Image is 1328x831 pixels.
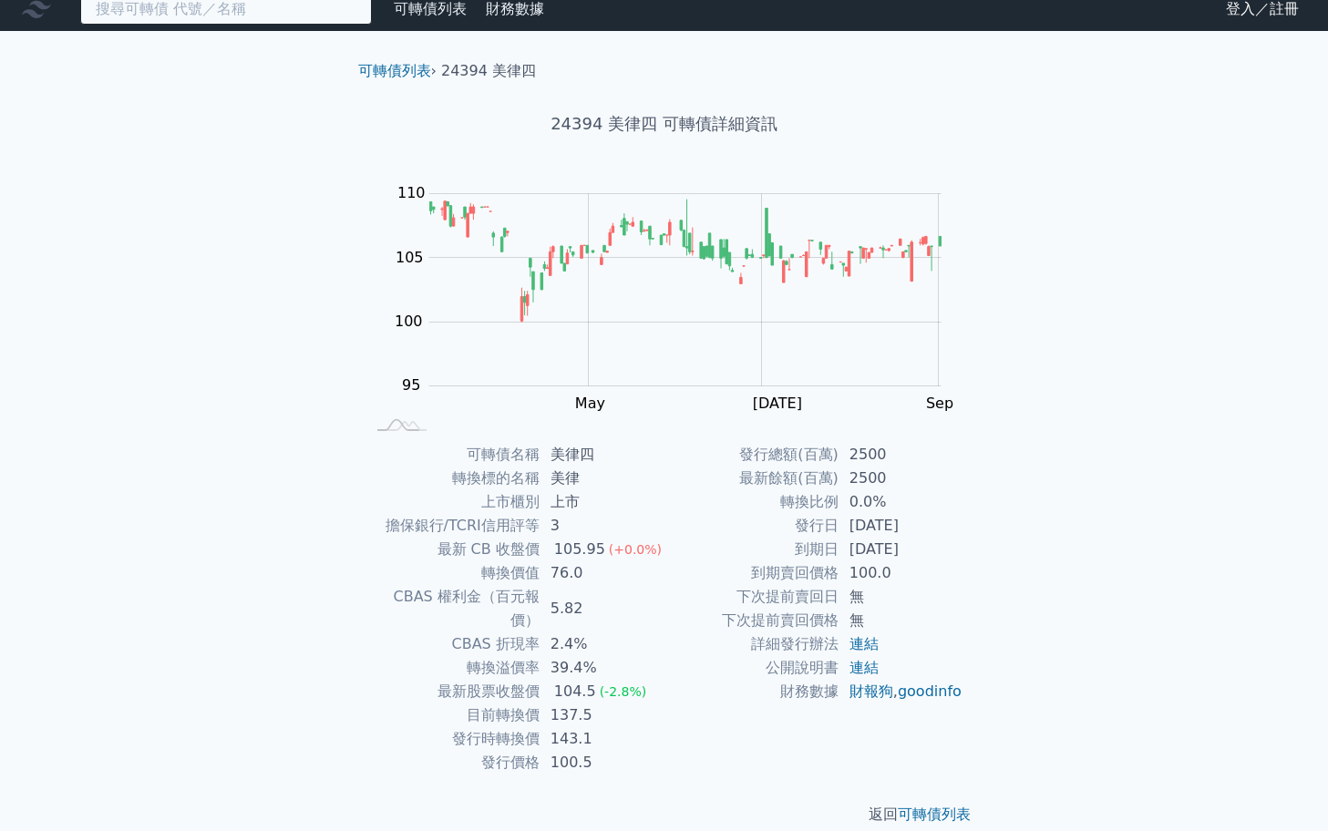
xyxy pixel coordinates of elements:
td: , [839,680,963,703]
td: 詳細發行辦法 [664,632,839,656]
a: 連結 [849,659,879,676]
td: 轉換比例 [664,490,839,514]
td: 2500 [839,467,963,490]
td: 2500 [839,443,963,467]
td: [DATE] [839,538,963,561]
td: 上市櫃別 [365,490,540,514]
td: 137.5 [540,703,664,727]
tspan: [DATE] [753,395,802,412]
tspan: 100 [395,313,423,330]
td: 目前轉換價 [365,703,540,727]
h1: 24394 美律四 可轉債詳細資訊 [344,111,985,137]
td: 上市 [540,490,664,514]
td: 5.82 [540,585,664,632]
span: (+0.0%) [609,542,662,557]
tspan: Sep [926,395,953,412]
td: 到期日 [664,538,839,561]
td: 2.4% [540,632,664,656]
td: 公開說明書 [664,656,839,680]
td: 可轉債名稱 [365,443,540,467]
div: 105.95 [551,538,609,561]
td: 擔保銀行/TCRI信用評等 [365,514,540,538]
td: 143.1 [540,727,664,751]
td: 發行價格 [365,751,540,775]
td: 到期賣回價格 [664,561,839,585]
tspan: 110 [397,184,426,201]
td: [DATE] [839,514,963,538]
td: 最新股票收盤價 [365,680,540,703]
li: › [358,60,437,82]
a: 可轉債列表 [898,805,971,823]
tspan: 105 [396,249,424,266]
td: 39.4% [540,656,664,680]
a: 連結 [849,635,879,652]
a: 財報狗 [849,682,893,700]
td: 最新 CB 收盤價 [365,538,540,561]
span: (-2.8%) [600,684,647,699]
td: 美律四 [540,443,664,467]
td: 轉換標的名稱 [365,467,540,490]
td: 下次提前賣回日 [664,585,839,609]
td: CBAS 權利金（百元報價） [365,585,540,632]
td: 76.0 [540,561,664,585]
td: 3 [540,514,664,538]
td: 0.0% [839,490,963,514]
tspan: May [575,395,605,412]
td: 發行時轉換價 [365,727,540,751]
td: 美律 [540,467,664,490]
td: 無 [839,609,963,632]
td: 財務數據 [664,680,839,703]
li: 24394 美律四 [441,60,536,82]
p: 返回 [344,804,985,826]
td: CBAS 折現率 [365,632,540,656]
td: 發行日 [664,514,839,538]
td: 最新餘額(百萬) [664,467,839,490]
td: 轉換價值 [365,561,540,585]
td: 100.0 [839,561,963,585]
div: 104.5 [551,680,600,703]
tspan: 95 [402,376,420,394]
g: Chart [386,184,969,412]
a: 可轉債列表 [358,62,431,79]
td: 下次提前賣回價格 [664,609,839,632]
a: goodinfo [898,682,962,700]
td: 無 [839,585,963,609]
td: 100.5 [540,751,664,775]
td: 轉換溢價率 [365,656,540,680]
td: 發行總額(百萬) [664,443,839,467]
